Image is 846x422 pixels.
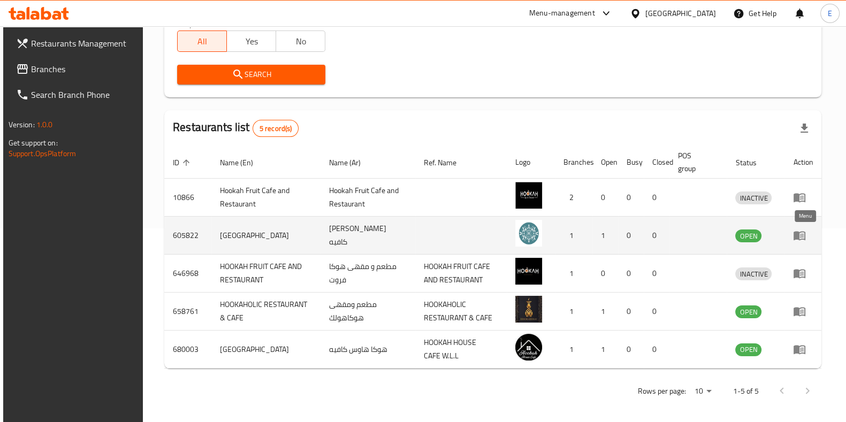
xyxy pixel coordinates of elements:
[515,220,542,247] img: Hookah Garden Cafe
[31,37,136,50] span: Restaurants Management
[592,255,618,293] td: 0
[31,88,136,101] span: Search Branch Phone
[618,331,644,369] td: 0
[226,30,276,52] button: Yes
[9,147,77,160] a: Support.OpsPlatform
[592,217,618,255] td: 1
[9,136,58,150] span: Get support on:
[211,217,321,255] td: [GEOGRAPHIC_DATA]
[791,116,817,141] div: Export file
[177,65,325,85] button: Search
[36,118,53,132] span: 1.0.0
[555,217,592,255] td: 1
[515,334,542,360] img: HOOKAH HOUSE CAFE
[321,293,415,331] td: مطعم ومقهى هوكاهولك
[329,156,375,169] span: Name (Ar)
[793,191,813,204] div: Menu
[592,331,618,369] td: 1
[735,343,761,356] span: OPEN
[415,331,507,369] td: HOOKAH HOUSE CAFE W.L.L
[618,217,644,255] td: 0
[592,293,618,331] td: 1
[31,63,136,75] span: Branches
[735,156,770,169] span: Status
[793,305,813,318] div: Menu
[164,255,211,293] td: 646968
[644,179,669,217] td: 0
[253,124,299,134] span: 5 record(s)
[415,293,507,331] td: HOOKAHOLIC RESTAURANT & CAFE
[321,179,415,217] td: Hookah Fruit Cafe and Restaurant
[644,255,669,293] td: 0
[253,120,299,137] div: Total records count
[220,156,267,169] span: Name (En)
[185,20,204,27] label: Upsell
[735,268,772,280] span: INACTIVE
[321,217,415,255] td: [PERSON_NAME] كافيه
[618,146,644,179] th: Busy
[644,217,669,255] td: 0
[515,182,542,209] img: Hookah Fruit Cafe and Restaurant
[793,343,813,356] div: Menu
[9,118,35,132] span: Version:
[678,149,714,175] span: POS group
[7,56,144,82] a: Branches
[529,7,595,20] div: Menu-management
[555,331,592,369] td: 1
[182,34,223,49] span: All
[7,30,144,56] a: Restaurants Management
[231,34,272,49] span: Yes
[424,156,470,169] span: Ref. Name
[321,255,415,293] td: مطعم و مقهى هوكا فروت
[735,192,772,204] span: INACTIVE
[186,68,317,81] span: Search
[735,306,761,318] span: OPEN
[211,293,321,331] td: HOOKAHOLIC RESTAURANT & CAFE
[177,30,227,52] button: All
[164,146,821,369] table: enhanced table
[173,156,193,169] span: ID
[515,258,542,285] img: HOOKAH FRUIT CAFE AND RESTAURANT
[637,385,685,398] p: Rows per page:
[645,7,716,19] div: [GEOGRAPHIC_DATA]
[515,296,542,323] img: HOOKAHOLIC RESTAURANT & CAFE
[555,293,592,331] td: 1
[690,383,715,400] div: Rows per page:
[618,293,644,331] td: 0
[164,179,211,217] td: 10866
[211,255,321,293] td: HOOKAH FRUIT CAFE AND RESTAURANT
[793,267,813,280] div: Menu
[555,179,592,217] td: 2
[211,179,321,217] td: Hookah Fruit Cafe and Restaurant
[555,146,592,179] th: Branches
[415,255,507,293] td: HOOKAH FRUIT CAFE AND RESTAURANT
[618,255,644,293] td: 0
[592,146,618,179] th: Open
[7,82,144,108] a: Search Branch Phone
[644,146,669,179] th: Closed
[735,230,761,242] span: OPEN
[733,385,758,398] p: 1-5 of 5
[211,331,321,369] td: [GEOGRAPHIC_DATA]
[280,34,321,49] span: No
[828,7,832,19] span: E
[735,343,761,356] div: OPEN
[555,255,592,293] td: 1
[321,331,415,369] td: هوكا هاوس كافيه
[173,119,299,137] h2: Restaurants list
[164,331,211,369] td: 680003
[644,331,669,369] td: 0
[164,293,211,331] td: 658761
[507,146,555,179] th: Logo
[784,146,821,179] th: Action
[276,30,325,52] button: No
[164,217,211,255] td: 605822
[618,179,644,217] td: 0
[644,293,669,331] td: 0
[592,179,618,217] td: 0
